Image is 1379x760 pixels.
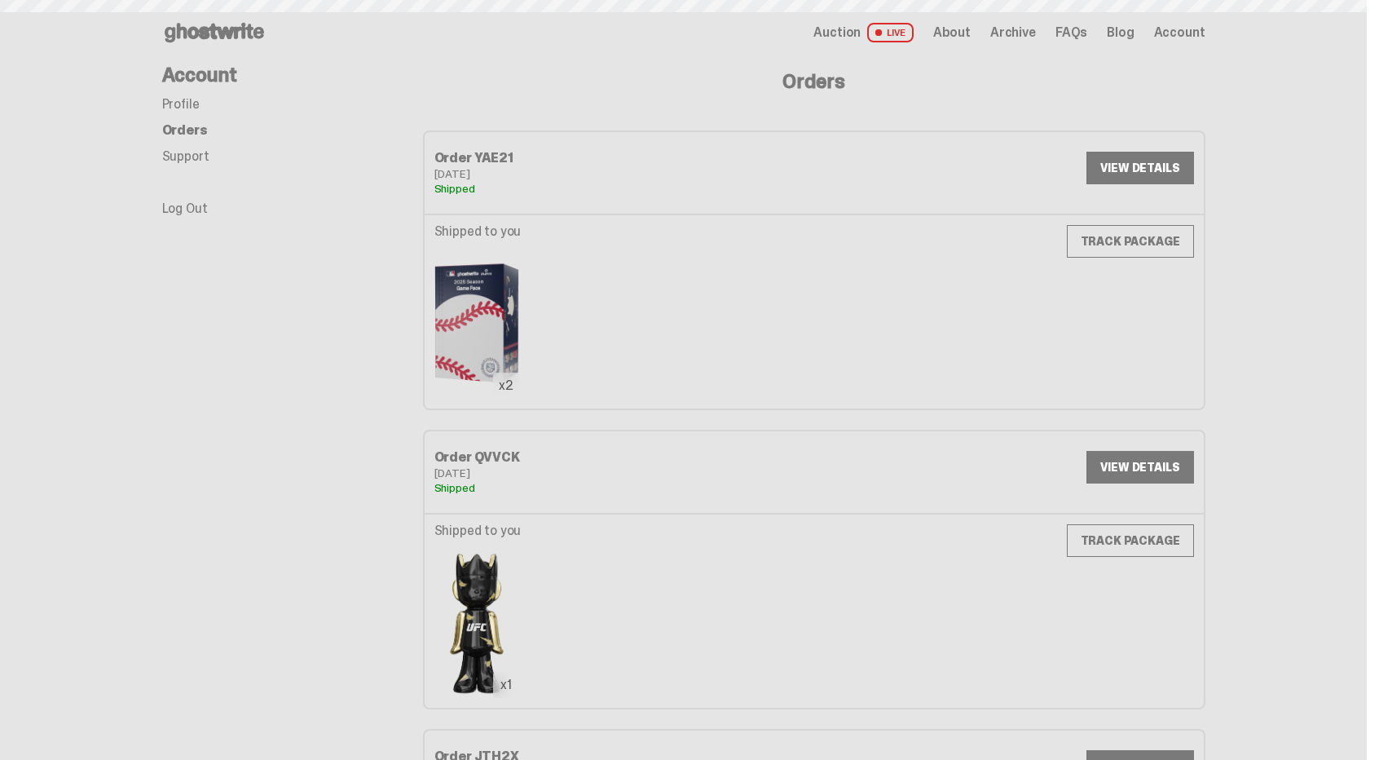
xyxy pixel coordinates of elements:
a: Profile [162,95,200,113]
div: [DATE] [434,467,814,479]
p: Shipped to you [434,524,522,537]
div: [DATE] [434,168,814,179]
a: Auction LIVE [813,23,913,42]
h4: Account [162,65,423,85]
div: x1 [493,672,519,698]
div: Shipped [434,482,814,493]
a: TRACK PACKAGE [1067,225,1194,258]
a: FAQs [1055,26,1087,39]
a: TRACK PACKAGE [1067,524,1194,557]
a: Orders [162,122,208,139]
div: Order QVVCK [434,451,814,464]
p: Shipped to you [434,225,522,238]
a: About [933,26,971,39]
a: VIEW DETAILS [1086,451,1193,484]
a: Account [1154,26,1205,39]
span: LIVE [867,23,914,42]
span: Auction [813,26,861,39]
div: Order YAE21 [434,152,814,165]
h4: Orders [423,72,1205,91]
div: Shipped [434,183,814,194]
a: Log Out [162,200,208,217]
a: Archive [990,26,1036,39]
div: x2 [493,373,519,399]
a: VIEW DETAILS [1086,152,1193,184]
a: Support [162,148,209,165]
a: Blog [1107,26,1134,39]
